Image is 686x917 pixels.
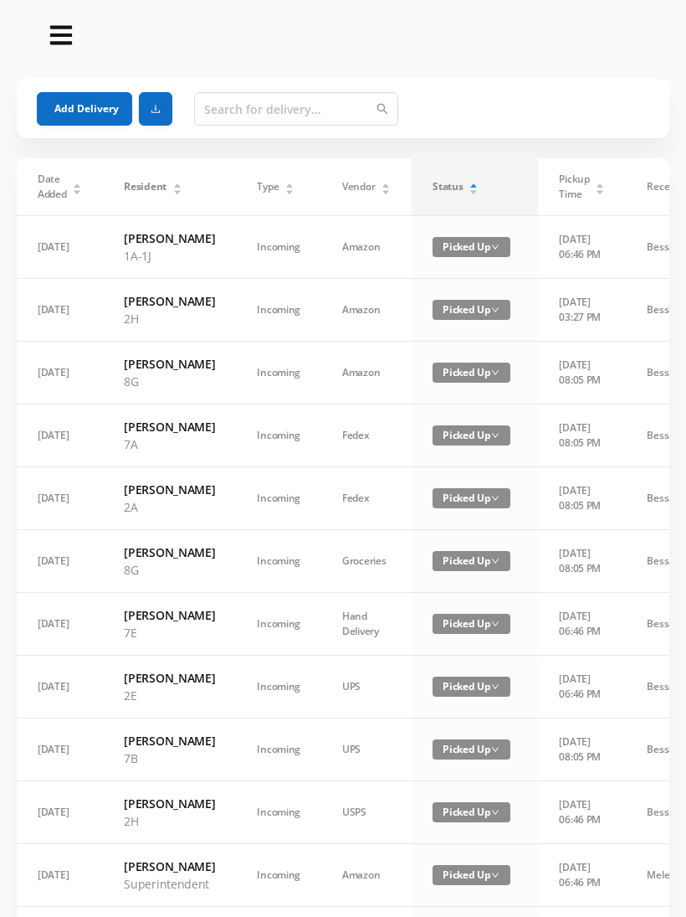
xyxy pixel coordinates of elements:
[124,687,215,704] p: 2E
[17,216,103,279] td: [DATE]
[124,498,215,516] p: 2A
[124,310,215,327] p: 2H
[17,656,103,719] td: [DATE]
[469,181,479,186] i: icon: caret-up
[433,300,510,320] span: Picked Up
[124,247,215,265] p: 1A-1J
[124,732,215,750] h6: [PERSON_NAME]
[596,181,605,186] i: icon: caret-up
[491,620,499,628] i: icon: down
[433,488,510,508] span: Picked Up
[321,781,412,844] td: USPS
[491,745,499,754] i: icon: down
[236,279,321,342] td: Incoming
[257,179,279,194] span: Type
[236,216,321,279] td: Incoming
[124,624,215,641] p: 7E
[124,435,215,453] p: 7A
[17,530,103,593] td: [DATE]
[538,593,626,656] td: [DATE] 06:46 PM
[124,418,215,435] h6: [PERSON_NAME]
[17,719,103,781] td: [DATE]
[321,216,412,279] td: Amazon
[433,677,510,697] span: Picked Up
[236,467,321,530] td: Incoming
[236,404,321,467] td: Incoming
[17,593,103,656] td: [DATE]
[376,103,388,115] i: icon: search
[285,181,294,186] i: icon: caret-up
[538,467,626,530] td: [DATE] 08:05 PM
[491,431,499,440] i: icon: down
[321,656,412,719] td: UPS
[236,593,321,656] td: Incoming
[433,425,510,446] span: Picked Up
[381,181,391,186] i: icon: caret-up
[538,216,626,279] td: [DATE] 06:46 PM
[321,279,412,342] td: Amazon
[124,229,215,247] h6: [PERSON_NAME]
[491,871,499,879] i: icon: down
[321,404,412,467] td: Fedex
[172,188,182,193] i: icon: caret-down
[236,656,321,719] td: Incoming
[538,279,626,342] td: [DATE] 03:27 PM
[194,92,398,126] input: Search for delivery...
[124,858,215,875] h6: [PERSON_NAME]
[538,656,626,719] td: [DATE] 06:46 PM
[124,795,215,812] h6: [PERSON_NAME]
[17,467,103,530] td: [DATE]
[284,181,294,191] div: Sort
[17,342,103,404] td: [DATE]
[538,404,626,467] td: [DATE] 08:05 PM
[321,530,412,593] td: Groceries
[124,292,215,310] h6: [PERSON_NAME]
[321,342,412,404] td: Amazon
[468,181,479,191] div: Sort
[433,614,510,634] span: Picked Up
[124,606,215,624] h6: [PERSON_NAME]
[73,188,82,193] i: icon: caret-down
[236,844,321,907] td: Incoming
[124,355,215,373] h6: [PERSON_NAME]
[17,781,103,844] td: [DATE]
[172,181,182,186] i: icon: caret-up
[433,363,510,383] span: Picked Up
[172,181,182,191] div: Sort
[491,368,499,377] i: icon: down
[538,844,626,907] td: [DATE] 06:46 PM
[342,179,375,194] span: Vendor
[491,557,499,565] i: icon: down
[37,92,132,126] button: Add Delivery
[433,865,510,885] span: Picked Up
[433,179,463,194] span: Status
[491,306,499,314] i: icon: down
[491,494,499,502] i: icon: down
[538,719,626,781] td: [DATE] 08:05 PM
[124,544,215,561] h6: [PERSON_NAME]
[433,551,510,571] span: Picked Up
[124,812,215,830] p: 2H
[73,181,82,186] i: icon: caret-up
[236,719,321,781] td: Incoming
[139,92,172,126] button: icon: download
[124,750,215,767] p: 7B
[72,181,82,191] div: Sort
[321,719,412,781] td: UPS
[321,593,412,656] td: Hand Delivery
[433,802,510,822] span: Picked Up
[17,404,103,467] td: [DATE]
[236,530,321,593] td: Incoming
[321,844,412,907] td: Amazon
[124,561,215,579] p: 8G
[124,481,215,498] h6: [PERSON_NAME]
[595,181,605,191] div: Sort
[124,875,215,893] p: Superintendent
[381,188,391,193] i: icon: caret-down
[491,683,499,691] i: icon: down
[559,172,589,202] span: Pickup Time
[381,181,391,191] div: Sort
[124,179,166,194] span: Resident
[236,342,321,404] td: Incoming
[491,243,499,251] i: icon: down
